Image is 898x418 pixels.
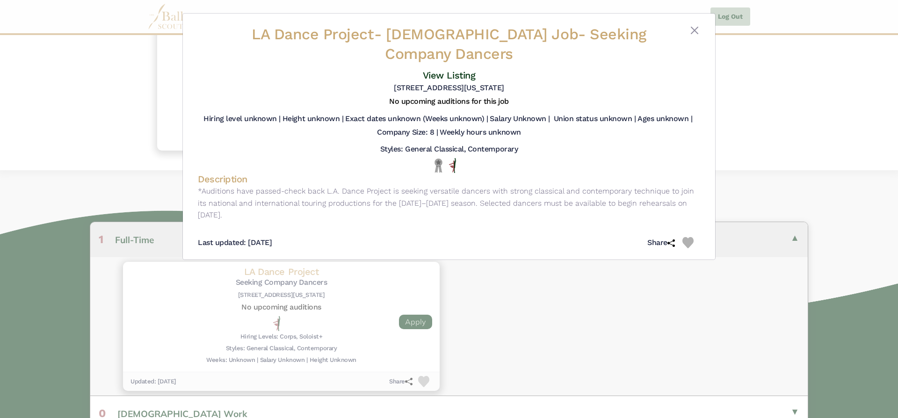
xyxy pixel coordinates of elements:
[647,238,682,248] h5: Share
[345,114,488,124] h5: Exact dates unknown (Weeks unknown) |
[198,238,272,248] h5: Last updated: [DATE]
[440,128,521,137] h5: Weekly hours unknown
[490,114,550,124] h5: Salary Unknown |
[689,25,700,36] button: Close
[386,25,578,43] span: [DEMOGRAPHIC_DATA] Job
[282,114,343,124] h5: Height unknown |
[239,25,658,64] h2: - - Seeking Company Dancers
[394,83,504,93] h5: [STREET_ADDRESS][US_STATE]
[380,144,518,154] h5: Styles: General Classical, Contemporary
[433,158,444,173] img: Local
[423,70,475,81] a: View Listing
[389,97,509,107] h5: No upcoming auditions for this job
[203,114,280,124] h5: Hiring level unknown |
[449,158,456,173] img: All
[637,114,692,124] h5: Ages unknown |
[554,114,636,124] h5: Union status unknown |
[252,25,374,43] span: LA Dance Project
[377,128,438,137] h5: Company Size: 8 |
[198,173,700,185] h4: Description
[682,237,694,248] img: Heart
[198,185,700,221] p: *Auditions have passed-check back L.A. Dance Project is seeking versatile dancers with strong cla...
